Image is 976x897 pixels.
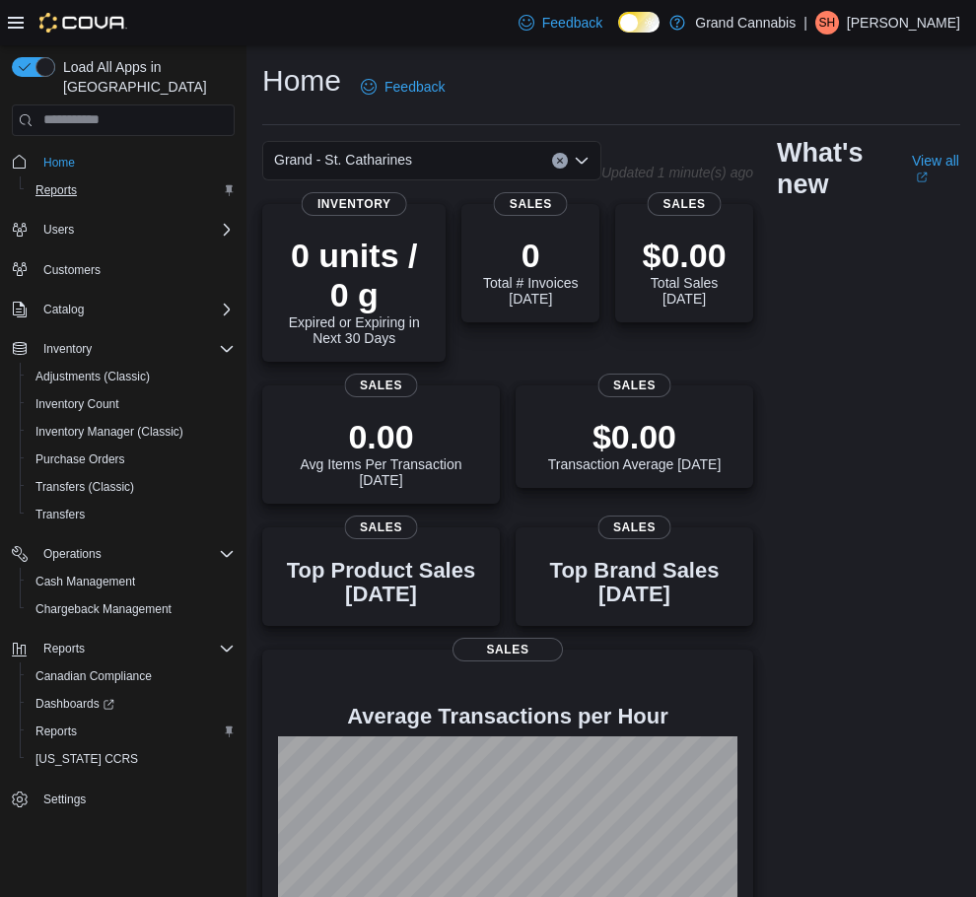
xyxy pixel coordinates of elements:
span: Reports [28,178,235,202]
button: Catalog [4,296,243,323]
span: Load All Apps in [GEOGRAPHIC_DATA] [55,57,235,97]
p: Updated 1 minute(s) ago [601,165,753,180]
div: Stephanie Harrietha [815,11,839,34]
span: Inventory [35,337,235,361]
button: Purchase Orders [20,446,243,473]
button: Operations [4,540,243,568]
span: Canadian Compliance [28,664,235,688]
span: Adjustments (Classic) [28,365,235,388]
button: Reports [35,637,93,660]
div: Expired or Expiring in Next 30 Days [278,236,430,346]
a: Home [35,151,83,174]
a: View allExternal link [912,153,960,184]
a: Dashboards [20,690,243,718]
h4: Average Transactions per Hour [278,705,737,728]
button: Cash Management [20,568,243,595]
span: Inventory Count [35,396,119,412]
span: Reports [35,724,77,739]
span: Purchase Orders [35,451,125,467]
span: Sales [453,638,563,661]
h3: Top Brand Sales [DATE] [531,559,737,606]
a: Reports [28,720,85,743]
h2: What's new [777,137,888,200]
span: Reports [28,720,235,743]
span: Sales [344,516,418,539]
a: Feedback [511,3,610,42]
button: [US_STATE] CCRS [20,745,243,773]
button: Adjustments (Classic) [20,363,243,390]
a: Chargeback Management [28,597,179,621]
span: Sales [344,374,418,397]
span: Users [43,222,74,238]
span: Operations [43,546,102,562]
span: Inventory Count [28,392,235,416]
button: Users [4,216,243,243]
span: Inventory [43,341,92,357]
span: Cash Management [35,574,135,589]
a: Adjustments (Classic) [28,365,158,388]
div: Avg Items Per Transaction [DATE] [278,417,484,488]
button: Customers [4,255,243,284]
button: Inventory Manager (Classic) [20,418,243,446]
span: Reports [35,637,235,660]
span: Inventory [302,192,407,216]
span: Sales [494,192,568,216]
span: Operations [35,542,235,566]
p: $0.00 [548,417,722,456]
h3: Top Product Sales [DATE] [278,559,484,606]
a: Transfers [28,503,93,526]
button: Inventory [4,335,243,363]
span: Catalog [35,298,235,321]
a: Reports [28,178,85,202]
span: Transfers [28,503,235,526]
h1: Home [262,61,341,101]
span: Settings [35,787,235,811]
div: Total # Invoices [DATE] [477,236,584,307]
span: Customers [35,257,235,282]
span: Dashboards [35,696,114,712]
button: Inventory [35,337,100,361]
span: Transfers (Classic) [28,475,235,499]
input: Dark Mode [618,12,660,33]
button: Chargeback Management [20,595,243,623]
p: $0.00 [631,236,737,275]
p: [PERSON_NAME] [847,11,960,34]
span: Chargeback Management [35,601,172,617]
button: Open list of options [574,153,590,169]
span: Users [35,218,235,241]
span: Sales [597,374,671,397]
span: Inventory Manager (Classic) [35,424,183,440]
span: Feedback [542,13,602,33]
button: Users [35,218,82,241]
button: Inventory Count [20,390,243,418]
span: Canadian Compliance [35,668,152,684]
span: Dark Mode [618,33,619,34]
span: Reports [43,641,85,656]
span: Adjustments (Classic) [35,369,150,384]
span: Home [43,155,75,171]
span: Inventory Manager (Classic) [28,420,235,444]
button: Reports [20,176,243,204]
button: Settings [4,785,243,813]
a: Transfers (Classic) [28,475,142,499]
div: Total Sales [DATE] [631,236,737,307]
p: 0 units / 0 g [278,236,430,314]
button: Transfers (Classic) [20,473,243,501]
button: Clear input [552,153,568,169]
span: Catalog [43,302,84,317]
a: Inventory Manager (Classic) [28,420,191,444]
span: Cash Management [28,570,235,593]
a: Purchase Orders [28,448,133,471]
span: Settings [43,792,86,807]
svg: External link [916,172,928,183]
a: Inventory Count [28,392,127,416]
button: Catalog [35,298,92,321]
button: Transfers [20,501,243,528]
span: Grand - St. Catharines [274,148,412,172]
button: Operations [35,542,109,566]
img: Cova [39,13,127,33]
span: Washington CCRS [28,747,235,771]
span: Dashboards [28,692,235,716]
div: Transaction Average [DATE] [548,417,722,472]
span: Transfers (Classic) [35,479,134,495]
